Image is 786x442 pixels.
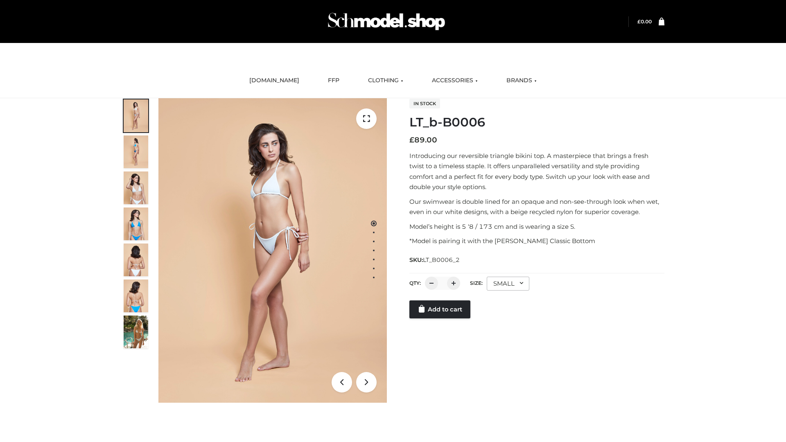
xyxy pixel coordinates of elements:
[409,151,664,192] p: Introducing our reversible triangle bikini top. A masterpiece that brings a fresh twist to a time...
[637,18,641,25] span: £
[409,236,664,246] p: *Model is pairing it with the [PERSON_NAME] Classic Bottom
[409,196,664,217] p: Our swimwear is double lined for an opaque and non-see-through look when wet, even in our white d...
[423,256,460,264] span: LT_B0006_2
[124,280,148,312] img: ArielClassicBikiniTop_CloudNine_AzureSky_OW114ECO_8-scaled.jpg
[409,135,437,144] bdi: 89.00
[124,207,148,240] img: ArielClassicBikiniTop_CloudNine_AzureSky_OW114ECO_4-scaled.jpg
[325,5,448,38] img: Schmodel Admin 964
[409,99,440,108] span: In stock
[470,280,483,286] label: Size:
[158,98,387,403] img: LT_b-B0006
[322,72,346,90] a: FFP
[500,72,543,90] a: BRANDS
[362,72,409,90] a: CLOTHING
[124,171,148,204] img: ArielClassicBikiniTop_CloudNine_AzureSky_OW114ECO_3-scaled.jpg
[124,135,148,168] img: ArielClassicBikiniTop_CloudNine_AzureSky_OW114ECO_2-scaled.jpg
[409,135,414,144] span: £
[243,72,305,90] a: [DOMAIN_NAME]
[124,244,148,276] img: ArielClassicBikiniTop_CloudNine_AzureSky_OW114ECO_7-scaled.jpg
[487,277,529,291] div: SMALL
[409,115,664,130] h1: LT_b-B0006
[409,221,664,232] p: Model’s height is 5 ‘8 / 173 cm and is wearing a size S.
[409,280,421,286] label: QTY:
[637,18,652,25] bdi: 0.00
[124,99,148,132] img: ArielClassicBikiniTop_CloudNine_AzureSky_OW114ECO_1-scaled.jpg
[124,316,148,348] img: Arieltop_CloudNine_AzureSky2.jpg
[409,300,470,318] a: Add to cart
[637,18,652,25] a: £0.00
[409,255,461,265] span: SKU:
[426,72,484,90] a: ACCESSORIES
